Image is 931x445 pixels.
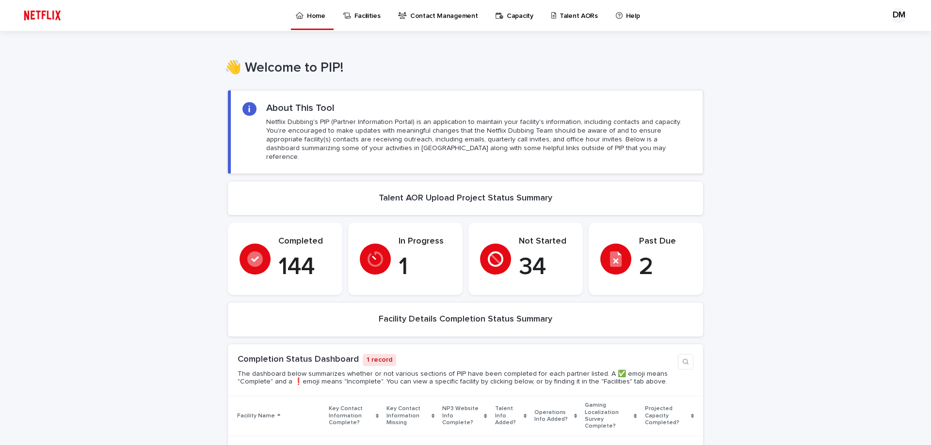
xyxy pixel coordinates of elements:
p: 1 [399,253,451,282]
p: NP3 Website Info Complete? [442,403,482,428]
p: Gaming Localization Survey Complete? [585,400,631,432]
a: Completion Status Dashboard [238,355,359,364]
h2: Facility Details Completion Status Summary [379,314,552,325]
h2: About This Tool [266,102,335,114]
h1: 👋 Welcome to PIP! [225,60,700,77]
p: Projected Capacity Completed? [645,403,689,428]
p: Key Contact Information Complete? [329,403,373,428]
p: In Progress [399,236,451,247]
p: Not Started [519,236,571,247]
h2: Talent AOR Upload Project Status Summary [379,193,552,204]
img: ifQbXi3ZQGMSEF7WDB7W [19,6,65,25]
p: Facility Name [237,411,275,421]
p: 34 [519,253,571,282]
p: Completed [278,236,331,247]
p: 1 record [363,354,396,366]
div: DM [891,8,907,23]
p: Operations Info Added? [534,407,572,425]
p: The dashboard below summarizes whether or not various sections of PIP have been completed for eac... [238,370,674,386]
p: Netflix Dubbing's PIP (Partner Information Portal) is an application to maintain your facility's ... [266,118,691,162]
p: Talent Info Added? [495,403,521,428]
p: 2 [639,253,691,282]
p: Key Contact Information Missing [386,403,429,428]
p: 144 [278,253,331,282]
p: Past Due [639,236,691,247]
